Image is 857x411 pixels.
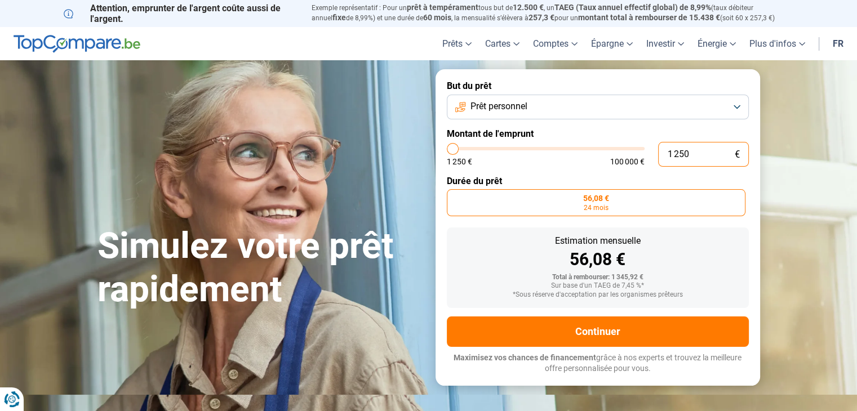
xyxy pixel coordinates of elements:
label: Durée du prêt [447,176,749,186]
label: Montant de l'emprunt [447,128,749,139]
span: 60 mois [423,13,451,22]
span: Prêt personnel [470,100,527,113]
span: 100 000 € [610,158,645,166]
button: Prêt personnel [447,95,749,119]
span: 12.500 € [513,3,544,12]
span: Maximisez vos chances de financement [454,353,596,362]
a: Prêts [436,27,478,60]
span: 24 mois [584,204,609,211]
span: TAEG (Taux annuel effectif global) de 8,99% [554,3,711,12]
h1: Simulez votre prêt rapidement [97,225,422,311]
a: Épargne [584,27,640,60]
span: montant total à rembourser de 15.438 € [578,13,720,22]
div: *Sous réserve d'acceptation par les organismes prêteurs [456,291,740,299]
span: 1 250 € [447,158,472,166]
label: But du prêt [447,81,749,91]
p: Exemple représentatif : Pour un tous but de , un (taux débiteur annuel de 8,99%) et une durée de ... [312,3,794,23]
span: prêt à tempérament [407,3,478,12]
p: Attention, emprunter de l'argent coûte aussi de l'argent. [64,3,298,24]
span: 257,3 € [529,13,554,22]
p: grâce à nos experts et trouvez la meilleure offre personnalisée pour vous. [447,352,749,374]
img: TopCompare [14,35,140,53]
a: Plus d'infos [743,27,812,60]
a: Énergie [691,27,743,60]
button: Continuer [447,316,749,347]
span: fixe [332,13,346,22]
a: Comptes [526,27,584,60]
a: fr [826,27,850,60]
div: 56,08 € [456,251,740,268]
div: Total à rembourser: 1 345,92 € [456,274,740,282]
div: Estimation mensuelle [456,236,740,245]
span: 56,08 € [583,194,609,202]
a: Cartes [478,27,526,60]
div: Sur base d'un TAEG de 7,45 %* [456,282,740,290]
span: € [735,150,740,159]
a: Investir [640,27,691,60]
